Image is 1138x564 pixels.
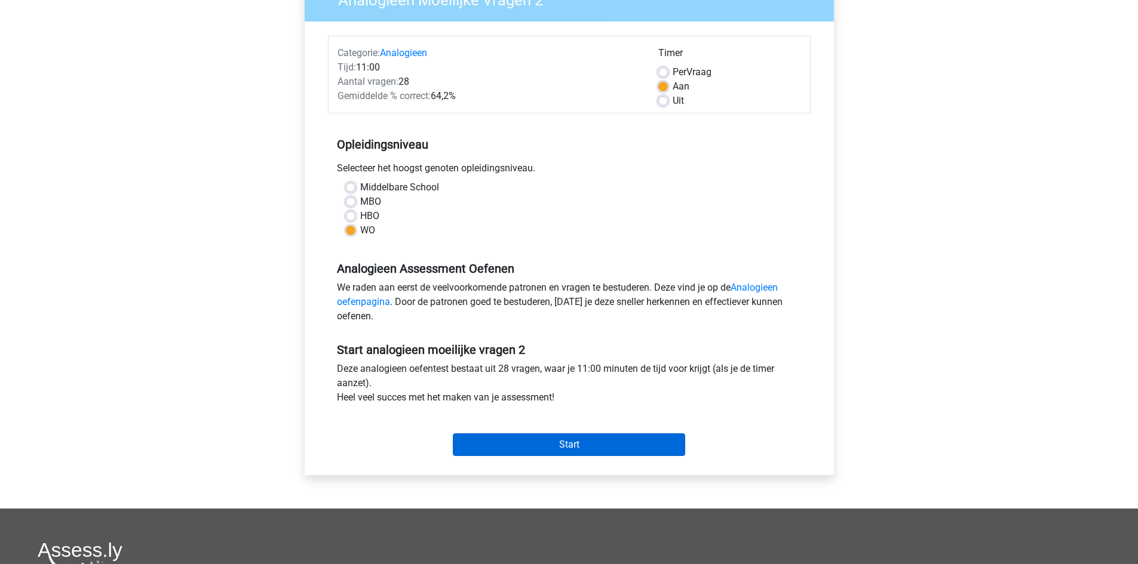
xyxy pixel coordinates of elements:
label: Vraag [673,65,711,79]
label: WO [360,223,375,238]
h5: Start analogieen moeilijke vragen 2 [337,343,802,357]
span: Gemiddelde % correct: [338,90,431,101]
div: We raden aan eerst de veelvoorkomende patronen en vragen te bestuderen. Deze vind je op de . Door... [328,281,811,328]
a: Analogieen [380,47,427,58]
label: Aan [673,79,689,94]
h5: Opleidingsniveau [337,132,802,156]
div: Deze analogieen oefentest bestaat uit 28 vragen, waar je 11:00 minuten de tijd voor krijgt (als j... [328,362,811,409]
input: Start [453,433,685,456]
label: Uit [673,94,684,108]
label: MBO [360,195,381,209]
h5: Analogieen Assessment Oefenen [337,261,802,276]
div: Timer [658,46,801,65]
div: 11:00 [329,60,649,75]
span: Categorie: [338,47,380,58]
div: 28 [329,75,649,89]
span: Per [673,66,686,78]
span: Tijd: [338,61,356,73]
div: Selecteer het hoogst genoten opleidingsniveau. [328,161,811,180]
label: HBO [360,209,379,223]
span: Aantal vragen: [338,76,398,87]
label: Middelbare School [360,180,439,195]
div: 64,2% [329,89,649,103]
